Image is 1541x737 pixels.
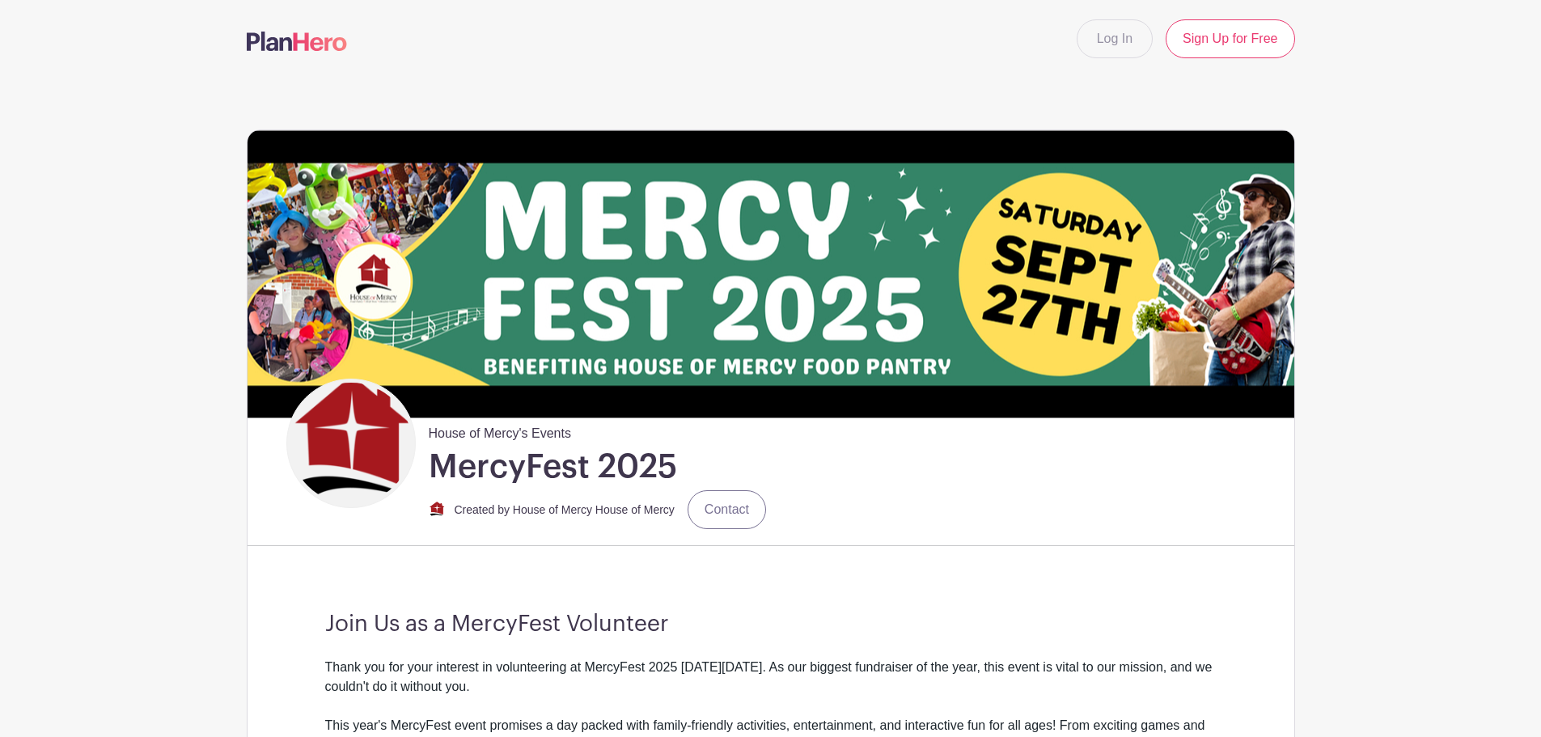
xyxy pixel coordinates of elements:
a: Log In [1077,19,1153,58]
img: logo-507f7623f17ff9eddc593b1ce0a138ce2505c220e1c5a4e2b4648c50719b7d32.svg [247,32,347,51]
small: Created by House of Mercy House of Mercy [455,503,675,516]
h1: MercyFest 2025 [429,447,677,487]
a: Sign Up for Free [1166,19,1294,58]
span: House of Mercy's Events [429,417,571,443]
img: PNG-logo-house-only.png [290,383,412,504]
h3: Join Us as a MercyFest Volunteer [325,611,1217,638]
img: Mercy-Fest-Banner-Plan-Hero.jpg [248,130,1294,417]
img: PNG-logo-house-only.png [429,502,445,518]
a: Contact [688,490,766,529]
